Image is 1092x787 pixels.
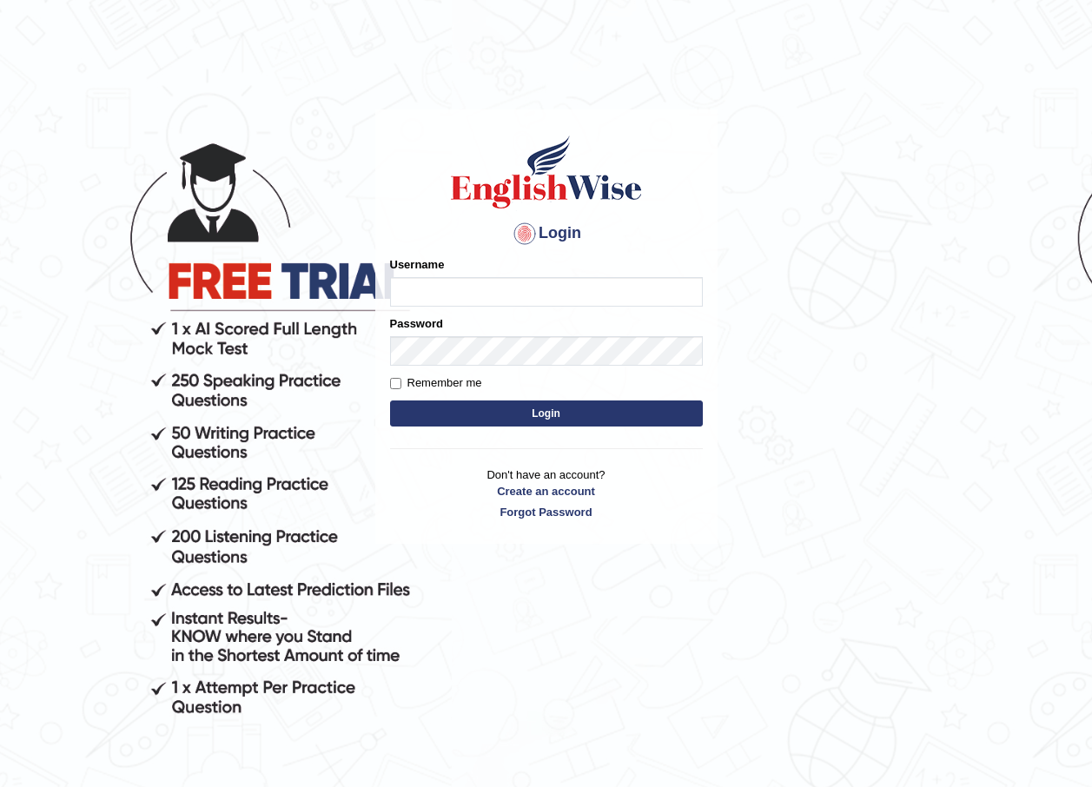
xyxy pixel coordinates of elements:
a: Forgot Password [390,504,703,520]
button: Login [390,400,703,427]
p: Don't have an account? [390,466,703,520]
a: Create an account [390,483,703,499]
label: Username [390,256,445,273]
img: Logo of English Wise sign in for intelligent practice with AI [447,133,645,211]
label: Remember me [390,374,482,392]
label: Password [390,315,443,332]
input: Remember me [390,378,401,389]
h4: Login [390,220,703,248]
